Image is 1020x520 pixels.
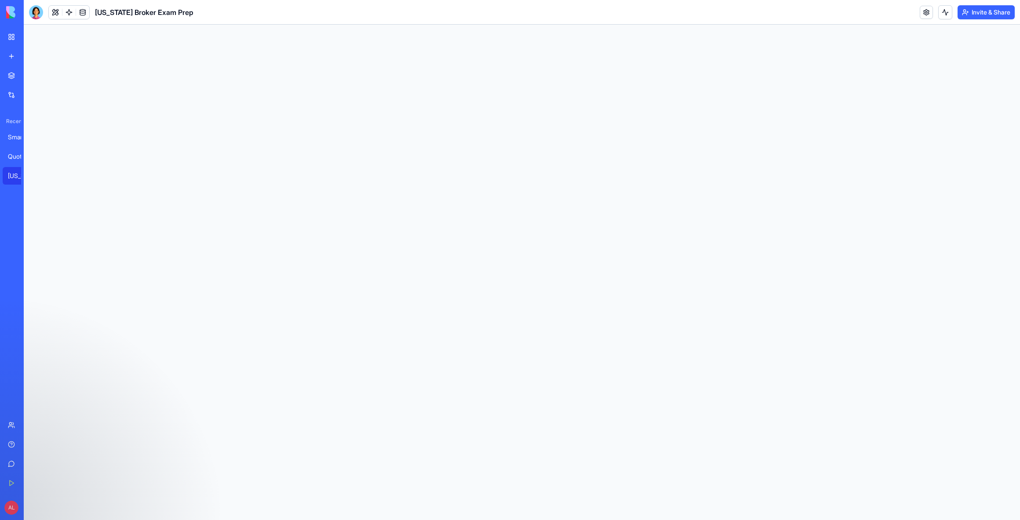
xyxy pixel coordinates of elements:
[8,133,33,142] div: Smart Reminders
[95,7,193,18] span: [US_STATE] Broker Exam Prep
[8,171,33,180] div: [US_STATE] Broker Exam Prep
[3,167,38,185] a: [US_STATE] Broker Exam Prep
[125,454,301,516] iframe: Intercom notifications message
[8,152,33,161] div: Quote Collector
[958,5,1015,19] button: Invite & Share
[4,501,18,515] span: AL
[3,118,21,125] span: Recent
[3,148,38,165] a: Quote Collector
[3,128,38,146] a: Smart Reminders
[6,6,61,18] img: logo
